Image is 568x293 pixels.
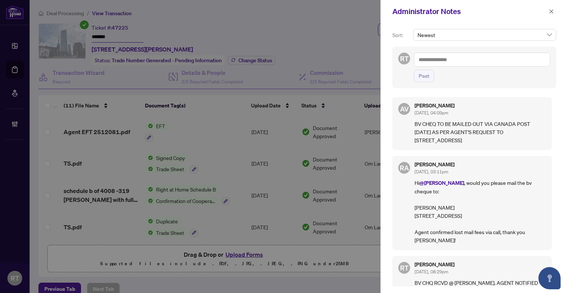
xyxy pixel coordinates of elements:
[415,269,448,274] span: [DATE], 08:29pm
[415,169,448,174] span: [DATE], 03:11pm
[392,31,410,39] p: Sort:
[538,267,561,289] button: Open asap
[392,6,547,17] div: Administrator Notes
[400,163,409,173] span: RA
[400,53,409,64] span: RT
[417,29,552,40] span: Newest
[415,103,546,108] h5: [PERSON_NAME]
[414,70,434,82] button: Post
[415,179,546,244] p: Hi , would you please mail the bv cheque to: [PERSON_NAME] [STREET_ADDRESS] Agent confirmed lost ...
[400,263,409,273] span: RT
[549,9,554,14] span: close
[415,262,546,267] h5: [PERSON_NAME]
[415,162,546,167] h5: [PERSON_NAME]
[415,120,546,144] p: BV CHEQ TO BE MAILED OUT VIA CANADA POST [DATE] AS PER AGENT'S REQUEST TO [STREET_ADDRESS]
[419,179,464,186] span: @[PERSON_NAME]
[415,110,448,116] span: [DATE], 04:09pm
[400,104,409,114] span: AV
